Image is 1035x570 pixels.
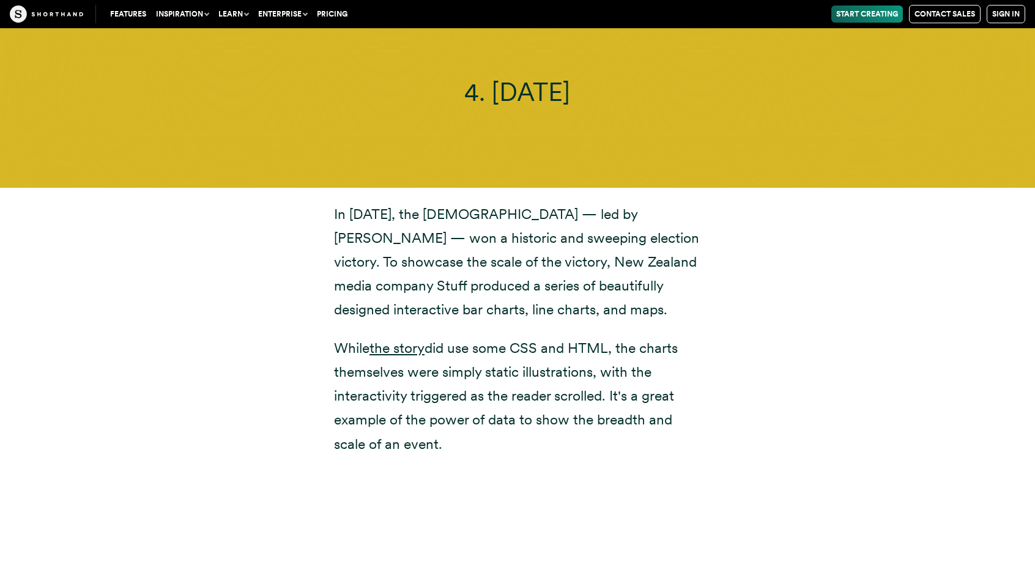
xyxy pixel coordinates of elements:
[909,5,981,23] a: Contact Sales
[312,6,352,23] a: Pricing
[151,6,213,23] button: Inspiration
[10,6,83,23] img: The Craft
[253,6,312,23] button: Enterprise
[987,5,1025,23] a: Sign in
[213,6,253,23] button: Learn
[369,339,425,357] a: the story
[831,6,903,23] a: Start Creating
[334,202,701,322] p: In [DATE], the [DEMOGRAPHIC_DATA] — led by [PERSON_NAME] — won a historic and sweeping election v...
[105,6,151,23] a: Features
[334,336,701,456] p: While did use some CSS and HTML, the charts themselves were simply static illustrations, with the...
[464,76,570,107] span: 4. [DATE]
